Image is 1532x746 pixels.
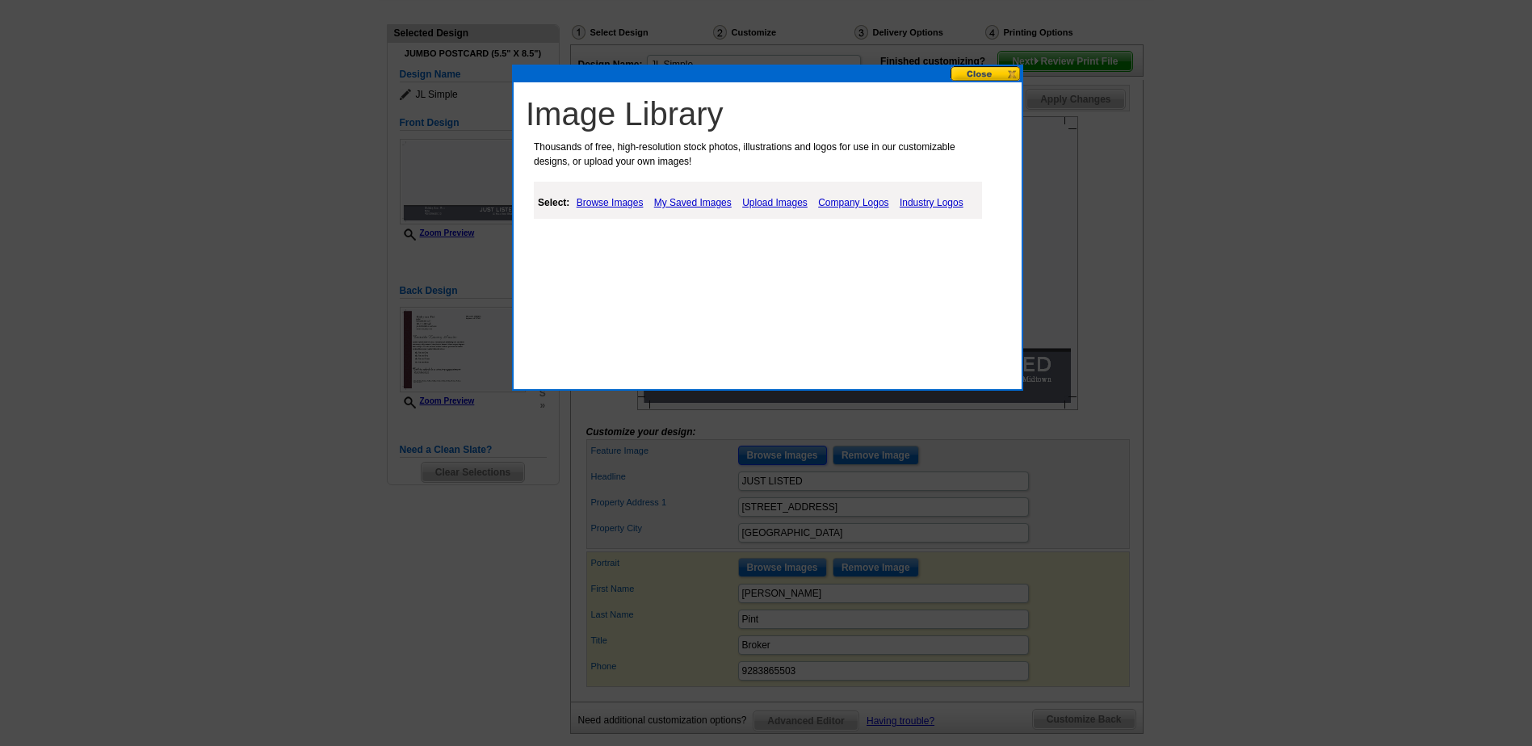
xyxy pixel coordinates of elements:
a: Upload Images [738,193,812,212]
iframe: LiveChat chat widget [1209,371,1532,746]
p: Thousands of free, high-resolution stock photos, illustrations and logos for use in our customiza... [526,140,988,169]
a: Company Logos [814,193,892,212]
a: Industry Logos [896,193,967,212]
a: Browse Images [573,193,648,212]
h1: Image Library [526,94,1018,133]
a: My Saved Images [650,193,736,212]
strong: Select: [538,197,569,208]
